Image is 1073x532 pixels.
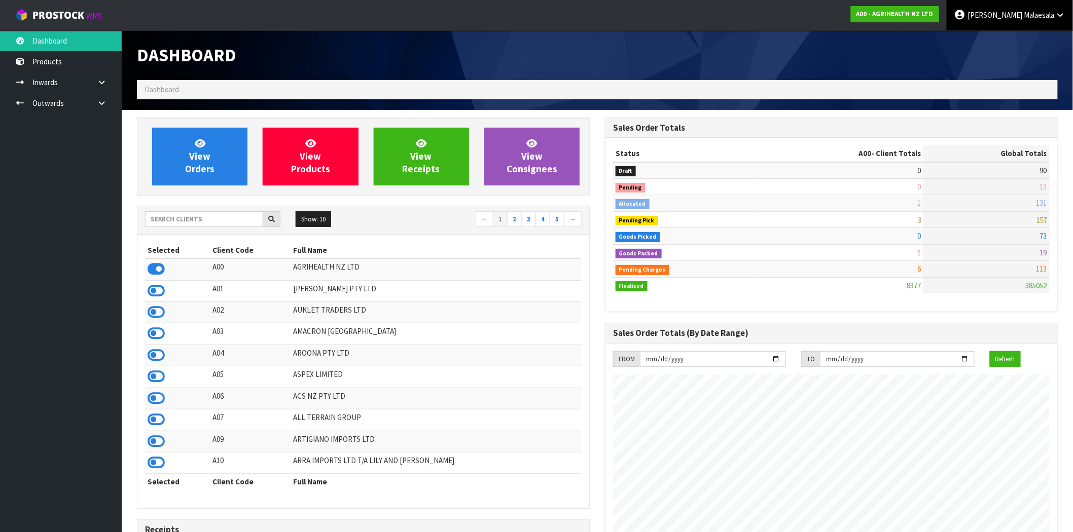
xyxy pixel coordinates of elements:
[507,211,522,227] a: 2
[616,183,646,193] span: Pending
[210,409,291,431] td: A07
[968,10,1022,20] span: [PERSON_NAME]
[291,388,582,409] td: ACS NZ PTY LTD
[291,242,582,258] th: Full Name
[1026,281,1047,290] span: 385052
[476,211,493,227] a: ←
[210,431,291,452] td: A09
[550,211,564,227] a: 5
[291,452,582,473] td: ARRA IMPORTS LTD T/A LILY AND [PERSON_NAME]
[210,474,291,490] th: Client Code
[263,128,358,185] a: ViewProducts
[15,9,28,21] img: cube-alt.png
[1024,10,1054,20] span: Malaesala
[851,6,939,22] a: A00 - AGRIHEALTH NZ LTD
[616,166,636,176] span: Draft
[493,211,508,227] a: 1
[210,388,291,409] td: A06
[564,211,582,227] a: →
[923,145,1050,162] th: Global Totals
[616,199,650,209] span: Allocated
[210,345,291,366] td: A04
[291,366,582,388] td: ASPEX LIMITED
[86,11,102,21] small: WMS
[616,232,660,242] span: Goods Picked
[403,137,440,175] span: View Receipts
[917,215,921,224] span: 3
[210,280,291,301] td: A01
[613,351,640,367] div: FROM
[613,328,1050,338] h3: Sales Order Totals (By Date Range)
[291,301,582,323] td: AUKLET TRADERS LTD
[521,211,536,227] a: 3
[990,351,1021,367] button: Refresh
[145,85,179,94] span: Dashboard
[291,409,582,431] td: ALL TERRAIN GROUP
[616,281,648,291] span: Finalised
[210,323,291,345] td: A03
[291,137,330,175] span: View Products
[1040,248,1047,257] span: 19
[616,249,662,259] span: Goods Packed
[145,211,263,227] input: Search clients
[185,137,214,175] span: View Orders
[758,145,924,162] th: - Client Totals
[507,137,557,175] span: View Consignees
[856,10,934,18] strong: A00 - AGRIHEALTH NZ LTD
[613,145,758,162] th: Status
[1036,198,1047,208] span: 131
[210,452,291,473] td: A10
[616,216,658,226] span: Pending Pick
[210,366,291,388] td: A05
[32,9,84,22] span: ProStock
[1040,231,1047,241] span: 73
[210,258,291,280] td: A00
[291,474,582,490] th: Full Name
[907,281,921,290] span: 8377
[1040,166,1047,175] span: 90
[291,258,582,280] td: AGRIHEALTH NZ LTD
[291,431,582,452] td: ARTIGIANO IMPORTS LTD
[291,280,582,301] td: [PERSON_NAME] PTY LTD
[374,128,469,185] a: ViewReceipts
[484,128,580,185] a: ViewConsignees
[371,211,582,229] nav: Page navigation
[145,242,210,258] th: Selected
[917,166,921,175] span: 0
[859,148,871,158] span: A00
[296,211,331,227] button: Show: 10
[917,182,921,192] span: 0
[613,123,1050,133] h3: Sales Order Totals
[1040,182,1047,192] span: 13
[917,198,921,208] span: 1
[917,231,921,241] span: 0
[137,44,236,66] span: Dashboard
[291,345,582,366] td: AROONA PTY LTD
[210,242,291,258] th: Client Code
[1036,264,1047,274] span: 113
[917,248,921,257] span: 1
[917,264,921,274] span: 6
[210,301,291,323] td: A02
[152,128,247,185] a: ViewOrders
[616,265,669,275] span: Pending Charges
[801,351,820,367] div: TO
[1036,215,1047,224] span: 157
[291,323,582,345] td: AMACRON [GEOGRAPHIC_DATA]
[145,474,210,490] th: Selected
[535,211,550,227] a: 4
